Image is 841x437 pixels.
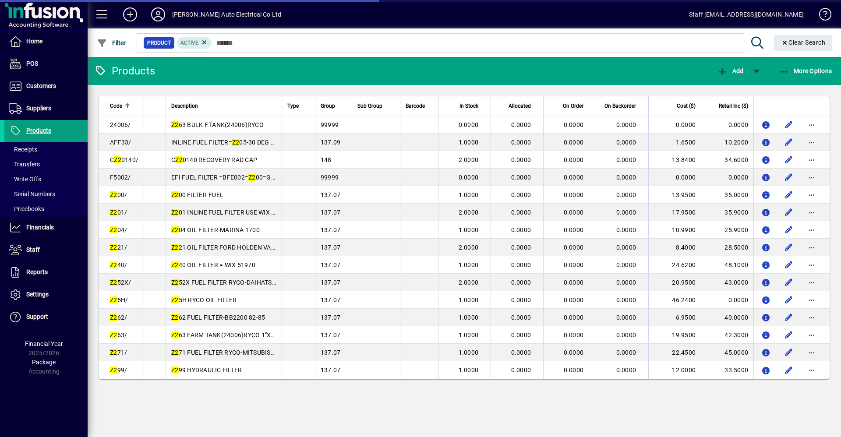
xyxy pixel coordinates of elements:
[509,101,531,111] span: Allocated
[805,223,819,237] button: More options
[171,244,295,251] span: 21 OIL FILTER FORD HOLDEN VAUXHALL
[232,139,240,146] em: Z2
[110,209,117,216] em: Z2
[175,156,183,163] em: Z2
[701,361,753,379] td: 33.5000
[779,67,832,74] span: More Options
[616,261,636,268] span: 0.0000
[459,279,479,286] span: 2.0000
[26,224,54,231] span: Financials
[511,121,531,128] span: 0.0000
[321,174,339,181] span: 99999
[496,101,539,111] div: Allocated
[110,209,127,216] span: 01/
[601,101,644,111] div: On Backorder
[459,191,479,198] span: 1.0000
[110,349,117,356] em: Z2
[180,40,198,46] span: Active
[97,39,126,46] span: Filter
[616,209,636,216] span: 0.0000
[26,313,48,320] span: Support
[110,314,127,321] span: 62/
[648,344,701,361] td: 22.4500
[321,349,341,356] span: 137.07
[4,98,88,120] a: Suppliers
[805,135,819,149] button: More options
[782,275,796,289] button: Edit
[144,7,172,22] button: Profile
[511,296,531,303] span: 0.0000
[321,121,339,128] span: 99999
[110,314,117,321] em: Z2
[782,188,796,202] button: Edit
[782,328,796,342] button: Edit
[321,279,341,286] span: 137.07
[564,156,584,163] span: 0.0000
[357,101,395,111] div: Sub Group
[171,261,179,268] em: Z2
[511,367,531,374] span: 0.0000
[564,296,584,303] span: 0.0000
[110,244,127,251] span: 21/
[171,174,286,181] span: EFI FUEL FILTER =BFE002= 00=GH002
[4,261,88,283] a: Reports
[648,326,701,344] td: 19.9500
[171,121,179,128] em: Z2
[110,191,127,198] span: 00/
[26,246,40,253] span: Staff
[616,244,636,251] span: 0.0000
[171,121,264,128] span: 63 BULK F.TANK(24006)RYCO
[110,191,117,198] em: Z2
[604,101,636,111] span: On Backorder
[511,314,531,321] span: 0.0000
[564,244,584,251] span: 0.0000
[26,38,42,45] span: Home
[564,121,584,128] span: 0.0000
[171,191,179,198] em: Z2
[9,205,44,212] span: Pricebooks
[171,226,179,233] em: Z2
[110,244,117,251] em: Z2
[805,153,819,167] button: More options
[511,244,531,251] span: 0.0000
[701,344,753,361] td: 45.0000
[777,63,834,79] button: More Options
[648,361,701,379] td: 12.0000
[648,239,701,256] td: 8.4000
[782,170,796,184] button: Edit
[171,296,237,303] span: 5H RYCO OIL FILTER
[616,139,636,146] span: 0.0000
[147,39,171,47] span: Product
[110,101,122,111] span: Code
[110,367,117,374] em: Z2
[648,204,701,221] td: 17.9500
[648,291,701,309] td: 46.2400
[26,127,51,134] span: Products
[701,151,753,169] td: 34.6000
[171,296,179,303] em: Z2
[616,174,636,181] span: 0.0000
[406,101,433,111] div: Barcode
[805,188,819,202] button: More options
[511,261,531,268] span: 0.0000
[701,291,753,309] td: 0.0000
[321,244,341,251] span: 137.07
[110,296,117,303] em: Z2
[511,226,531,233] span: 0.0000
[171,367,242,374] span: 99 HYDRAULIC FILTER
[511,279,531,286] span: 0.0000
[110,367,127,374] span: 99/
[459,139,479,146] span: 1.0000
[782,135,796,149] button: Edit
[459,296,479,303] span: 1.0000
[459,367,479,374] span: 1.0000
[459,349,479,356] span: 1.0000
[9,176,41,183] span: Write Offs
[4,53,88,75] a: POS
[110,121,131,128] span: 24006/
[805,205,819,219] button: More options
[616,226,636,233] span: 0.0000
[564,279,584,286] span: 0.0000
[321,367,341,374] span: 137.07
[321,139,341,146] span: 137.09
